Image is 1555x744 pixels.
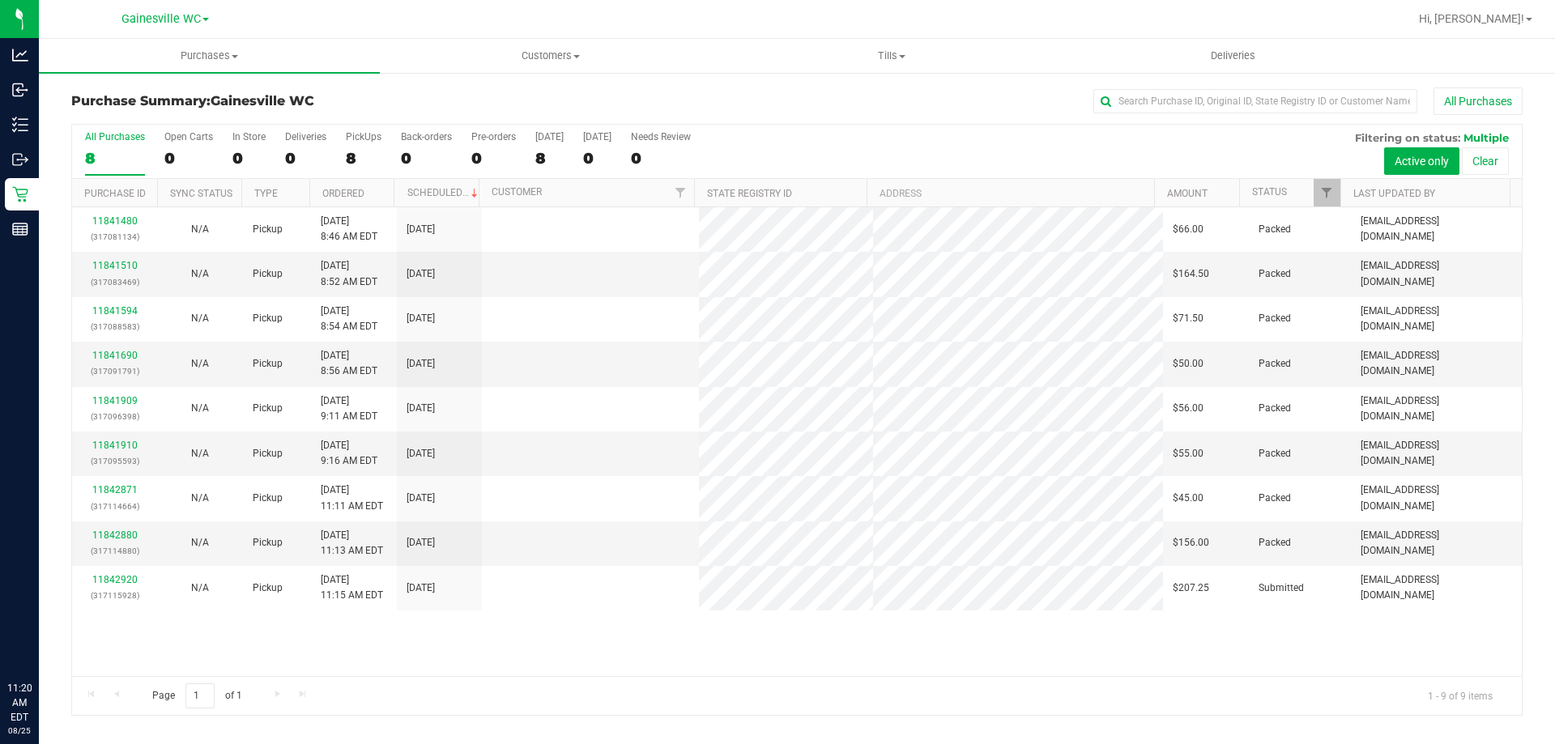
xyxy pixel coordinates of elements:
span: [EMAIL_ADDRESS][DOMAIN_NAME] [1361,348,1512,379]
button: All Purchases [1434,87,1523,115]
a: 11841480 [92,215,138,227]
div: [DATE] [535,131,564,142]
span: [DATE] 11:13 AM EDT [321,528,383,559]
span: Pickup [253,580,283,596]
span: [EMAIL_ADDRESS][DOMAIN_NAME] [1361,258,1512,289]
a: Filter [667,179,694,206]
span: Not Applicable [191,448,209,459]
span: Pickup [253,356,283,372]
div: PickUps [346,131,381,142]
span: Packed [1259,222,1291,237]
a: Customers [380,39,721,73]
span: Filtering on status: [1355,131,1460,144]
div: In Store [232,131,266,142]
span: [DATE] [407,311,435,326]
div: All Purchases [85,131,145,142]
p: (317114880) [82,543,147,559]
a: Last Updated By [1353,188,1435,199]
iframe: Resource center [16,614,65,663]
p: (317096398) [82,409,147,424]
button: N/A [191,580,209,596]
a: Tills [721,39,1062,73]
div: Open Carts [164,131,213,142]
span: [DATE] [407,266,435,282]
span: Purchases [39,49,380,63]
span: [EMAIL_ADDRESS][DOMAIN_NAME] [1361,214,1512,244]
h3: Purchase Summary: [71,94,555,108]
span: [DATE] 9:11 AM EDT [321,393,377,424]
inline-svg: Inbound [12,82,28,98]
span: Pickup [253,446,283,461]
p: (317081134) [82,229,147,244]
div: 8 [535,149,564,168]
p: 08/25 [7,725,32,737]
span: [EMAIL_ADDRESS][DOMAIN_NAME] [1361,572,1512,603]
inline-svg: Analytics [12,47,28,63]
p: (317114664) [82,499,147,514]
th: Address [867,179,1154,207]
button: Clear [1462,147,1509,175]
div: 8 [85,149,145,168]
p: (317083469) [82,274,147,290]
a: Purchases [39,39,380,73]
a: Filter [1314,179,1340,206]
span: $164.50 [1173,266,1209,282]
a: Status [1252,186,1287,198]
span: Page of 1 [138,683,255,708]
button: N/A [191,401,209,416]
div: 8 [346,149,381,168]
span: [DATE] 8:52 AM EDT [321,258,377,289]
span: [EMAIL_ADDRESS][DOMAIN_NAME] [1361,304,1512,334]
span: Packed [1259,491,1291,506]
a: 11841690 [92,350,138,361]
span: Pickup [253,535,283,551]
span: Packed [1259,401,1291,416]
div: Needs Review [631,131,691,142]
div: 0 [631,149,691,168]
a: Ordered [322,188,364,199]
a: Amount [1167,188,1208,199]
button: Active only [1384,147,1459,175]
span: 1 - 9 of 9 items [1415,683,1506,708]
span: Pickup [253,491,283,506]
span: Multiple [1463,131,1509,144]
span: Not Applicable [191,402,209,414]
inline-svg: Inventory [12,117,28,133]
span: Packed [1259,446,1291,461]
span: [EMAIL_ADDRESS][DOMAIN_NAME] [1361,393,1512,424]
span: $207.25 [1173,580,1209,596]
span: [DATE] [407,491,435,506]
span: [EMAIL_ADDRESS][DOMAIN_NAME] [1361,438,1512,469]
div: Pre-orders [471,131,516,142]
span: Gainesville WC [211,93,314,108]
span: [DATE] 8:54 AM EDT [321,304,377,334]
p: (317095593) [82,453,147,469]
span: Gainesville WC [121,12,201,26]
span: [DATE] [407,535,435,551]
div: [DATE] [583,131,611,142]
iframe: Resource center unread badge [48,612,67,631]
div: Back-orders [401,131,452,142]
button: N/A [191,535,209,551]
span: Pickup [253,266,283,282]
a: 11842871 [92,484,138,495]
button: N/A [191,356,209,372]
div: 0 [583,149,611,168]
a: Deliveries [1063,39,1404,73]
p: 11:20 AM EDT [7,681,32,725]
span: Packed [1259,356,1291,372]
span: $156.00 [1173,535,1209,551]
a: 11841909 [92,395,138,406]
inline-svg: Retail [12,186,28,202]
inline-svg: Reports [12,221,28,237]
span: Not Applicable [191,268,209,279]
span: [DATE] [407,580,435,596]
span: [DATE] [407,446,435,461]
a: 11841594 [92,305,138,317]
a: State Registry ID [707,188,792,199]
span: Not Applicable [191,358,209,369]
div: 0 [232,149,266,168]
span: Pickup [253,222,283,237]
span: Hi, [PERSON_NAME]! [1419,12,1524,25]
span: Tills [722,49,1061,63]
